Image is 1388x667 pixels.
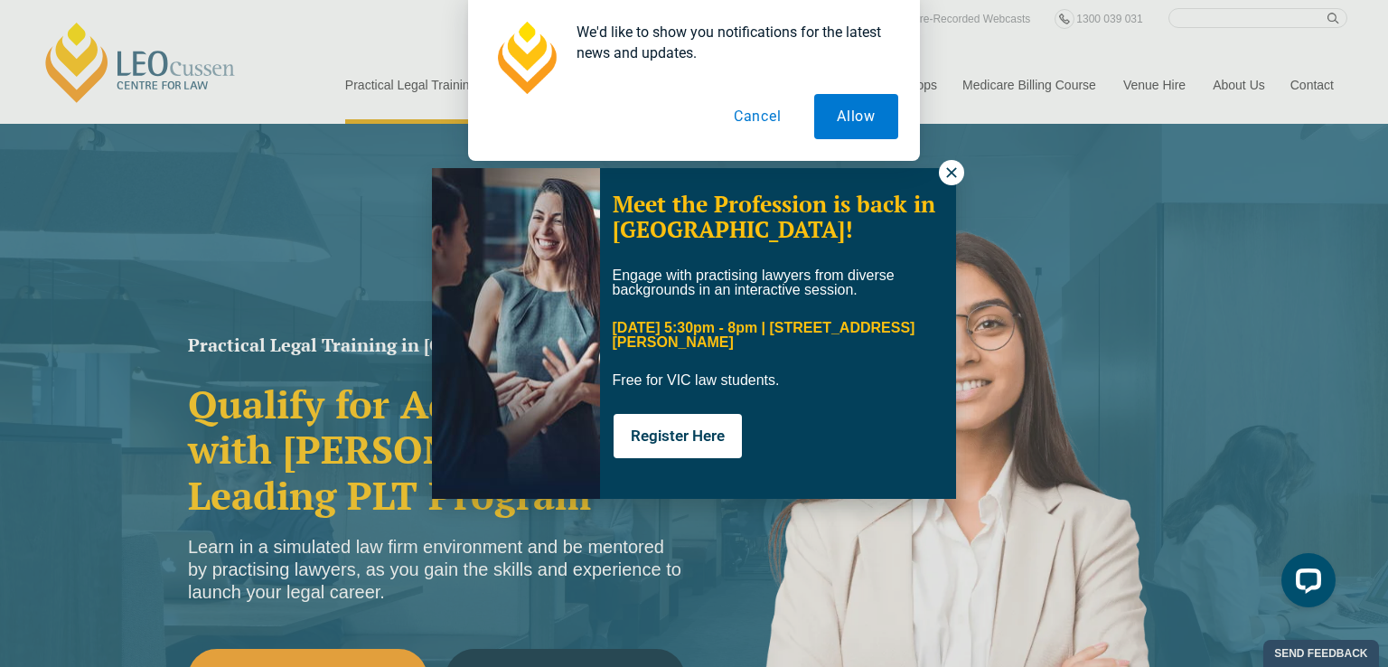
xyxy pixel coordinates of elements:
span: [DATE] 5:30pm - 8pm | [STREET_ADDRESS][PERSON_NAME] [613,320,915,350]
span: Meet the Profession is back in [GEOGRAPHIC_DATA]! [613,189,935,244]
button: Allow [814,94,898,139]
button: Register Here [614,414,742,458]
button: Close [939,160,964,185]
div: We'd like to show you notifications for the latest news and updates. [562,22,898,63]
iframe: LiveChat chat widget [1267,546,1343,622]
button: Cancel [711,94,804,139]
span: Engage with practising lawyers from diverse backgrounds in an interactive session. [613,268,895,297]
img: notification icon [490,22,562,94]
img: Soph-popup.JPG [432,168,600,499]
span: Free for VIC law students. [613,372,780,388]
